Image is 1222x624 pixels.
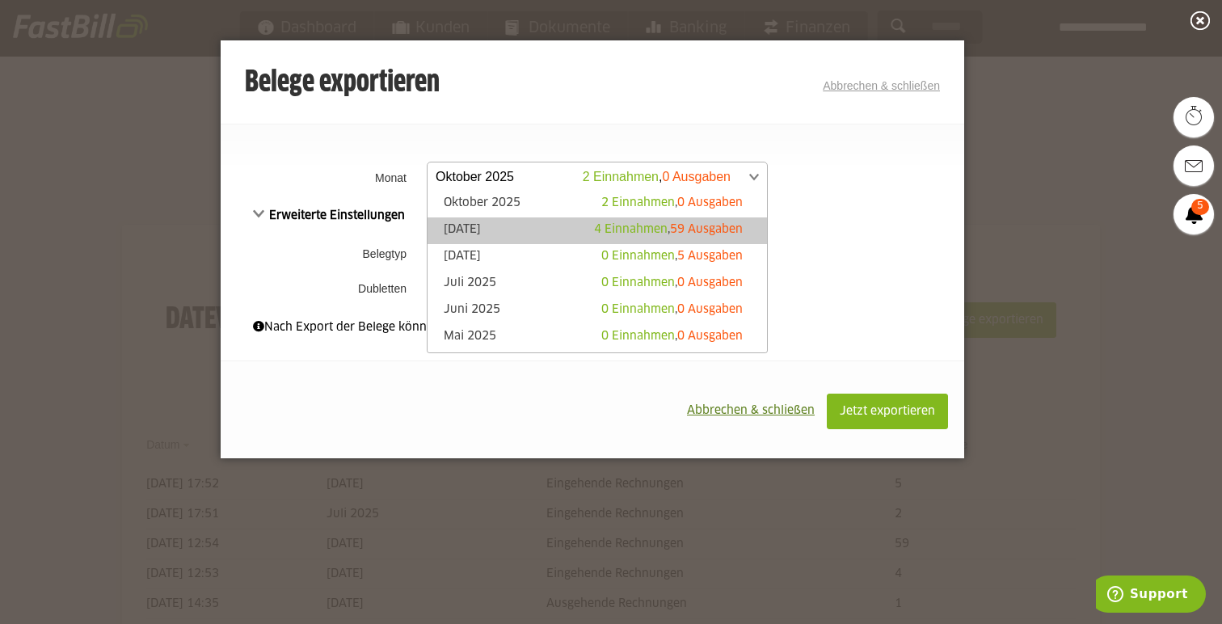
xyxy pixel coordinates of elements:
[601,248,743,264] div: ,
[687,405,815,416] span: Abbrechen & schließen
[594,221,743,238] div: ,
[601,277,675,289] span: 0 Einnahmen
[594,224,668,235] span: 4 Einnahmen
[245,67,440,99] h3: Belege exportieren
[601,195,743,211] div: ,
[677,304,743,315] span: 0 Ausgaben
[1174,194,1214,234] a: 5
[601,275,743,291] div: ,
[221,157,423,198] th: Monat
[253,210,405,221] span: Erweiterte Einstellungen
[436,328,759,347] a: Mai 2025
[677,197,743,209] span: 0 Ausgaben
[436,248,759,267] a: [DATE]
[601,197,675,209] span: 2 Einnahmen
[601,251,675,262] span: 0 Einnahmen
[677,277,743,289] span: 0 Ausgaben
[827,394,948,429] button: Jetzt exportieren
[675,394,827,428] button: Abbrechen & schließen
[601,304,675,315] span: 0 Einnahmen
[221,233,423,275] th: Belegtyp
[601,328,743,344] div: ,
[1096,576,1206,616] iframe: Öffnet ein Widget, in dem Sie weitere Informationen finden
[823,79,940,92] a: Abbrechen & schließen
[436,195,759,213] a: Oktober 2025
[436,301,759,320] a: Juni 2025
[1191,199,1209,215] span: 5
[601,301,743,318] div: ,
[436,221,759,240] a: [DATE]
[670,224,743,235] span: 59 Ausgaben
[253,318,932,336] div: Nach Export der Belege können diese nicht mehr bearbeitet werden.
[677,251,743,262] span: 5 Ausgaben
[601,331,675,342] span: 0 Einnahmen
[840,406,935,417] span: Jetzt exportieren
[677,331,743,342] span: 0 Ausgaben
[221,275,423,302] th: Dubletten
[436,275,759,293] a: Juli 2025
